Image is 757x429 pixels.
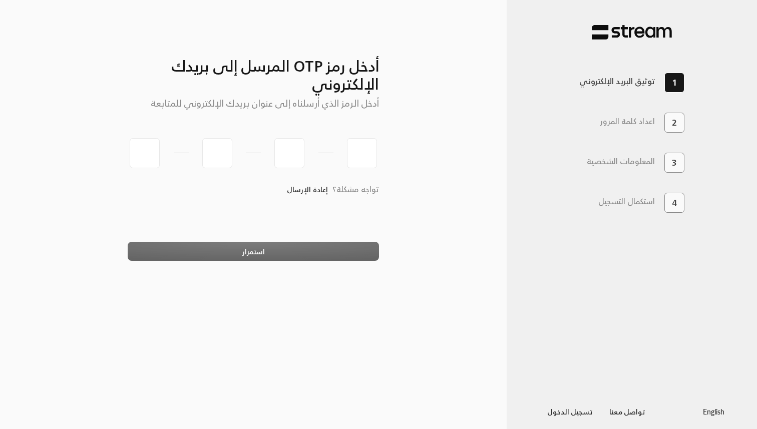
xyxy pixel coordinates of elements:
button: تسجيل الدخول [539,402,601,420]
a: English [703,402,724,420]
span: 3 [672,157,677,169]
h3: استكمال التسجيل [598,197,655,206]
span: 4 [672,197,677,209]
h3: المعلومات الشخصية [587,157,655,166]
span: 2 [672,117,677,129]
button: تواصل معنا [601,402,654,420]
a: تواصل معنا [601,405,654,418]
h3: اعداد كلمة المرور [600,117,655,126]
a: إعادة الإرسال [287,179,328,200]
span: تواجه مشكلة؟ [332,182,379,196]
span: 1 [672,76,677,89]
h5: أدخل الرمز الذي أرسلناه إلى عنوان بريدك الإلكتروني للمتابعة [128,98,380,109]
h3: توثيق البريد الإلكتروني [579,77,655,86]
img: Stream Pay [592,25,672,40]
a: تسجيل الدخول [539,405,601,418]
h3: أدخل رمز OTP المرسل إلى بريدك الإلكتروني [128,41,380,93]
